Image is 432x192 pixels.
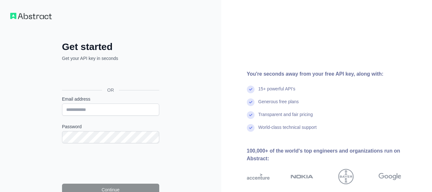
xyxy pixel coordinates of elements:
[247,86,255,93] img: check mark
[247,111,255,119] img: check mark
[247,169,270,184] img: accenture
[379,169,401,184] img: google
[62,96,159,102] label: Email address
[247,124,255,132] img: check mark
[258,98,299,111] div: Generous free plans
[258,86,295,98] div: 15+ powerful API's
[62,41,159,53] h2: Get started
[62,55,159,62] p: Get your API key in seconds
[59,69,161,83] iframe: Botão "Fazer login com o Google"
[338,169,354,184] img: bayer
[62,123,159,130] label: Password
[247,98,255,106] img: check mark
[258,111,313,124] div: Transparent and fair pricing
[62,151,159,176] iframe: reCAPTCHA
[247,147,422,163] div: 100,000+ of the world's top engineers and organizations run on Abstract:
[258,124,317,137] div: World-class technical support
[291,169,313,184] img: nokia
[247,70,422,78] div: You're seconds away from your free API key, along with:
[102,87,119,93] span: OR
[10,13,52,19] img: Workflow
